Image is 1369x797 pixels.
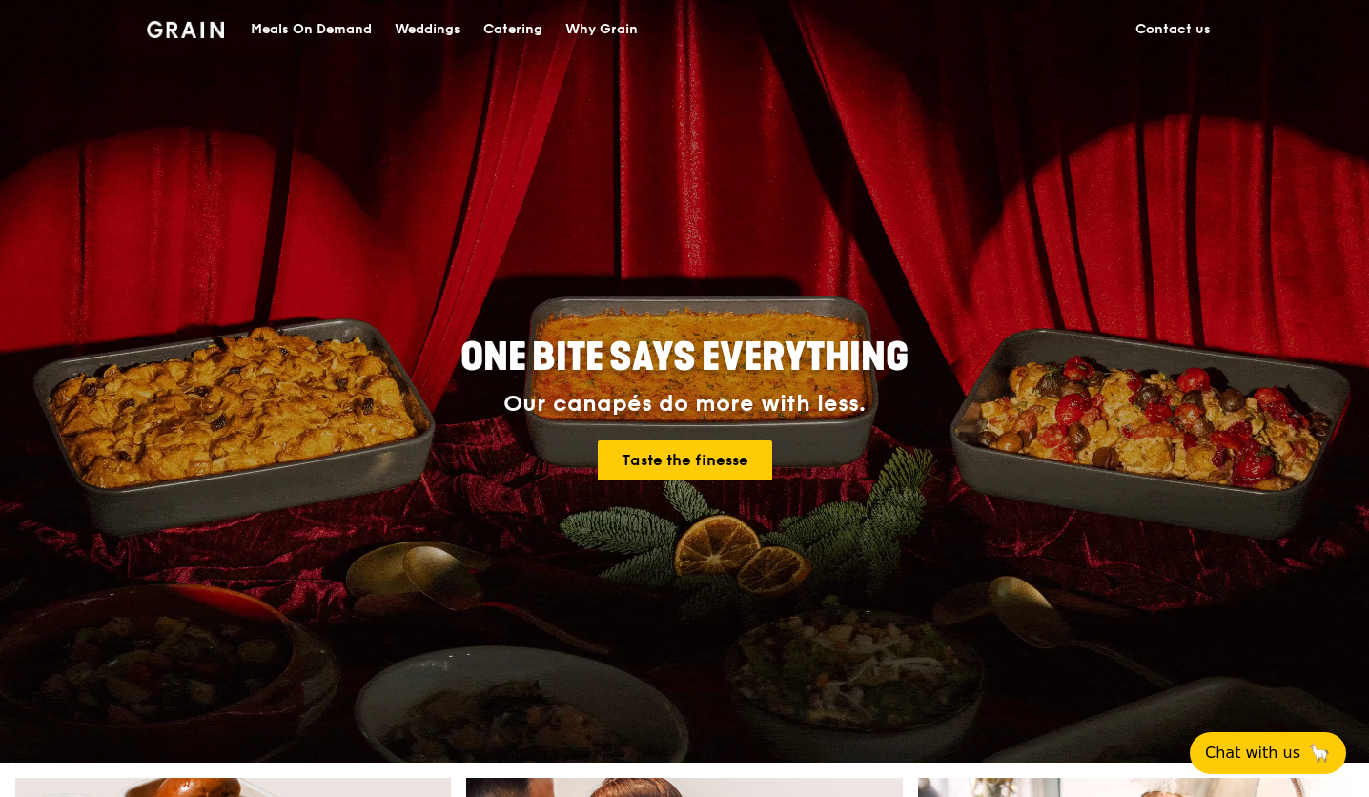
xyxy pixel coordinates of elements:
div: Weddings [395,1,460,58]
div: Meals On Demand [251,1,372,58]
div: Catering [483,1,542,58]
a: Why Grain [554,1,649,58]
button: Chat with us🦙 [1190,732,1346,774]
span: Chat with us [1205,742,1300,765]
img: Grain [147,21,224,38]
span: 🦙 [1308,742,1331,765]
div: Why Grain [565,1,638,58]
a: Contact us [1124,1,1222,58]
div: Our canapés do more with less. [341,391,1028,418]
a: Weddings [383,1,472,58]
span: ONE BITE SAYS EVERYTHING [460,335,909,380]
a: Taste the finesse [598,440,772,480]
a: Catering [472,1,554,58]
